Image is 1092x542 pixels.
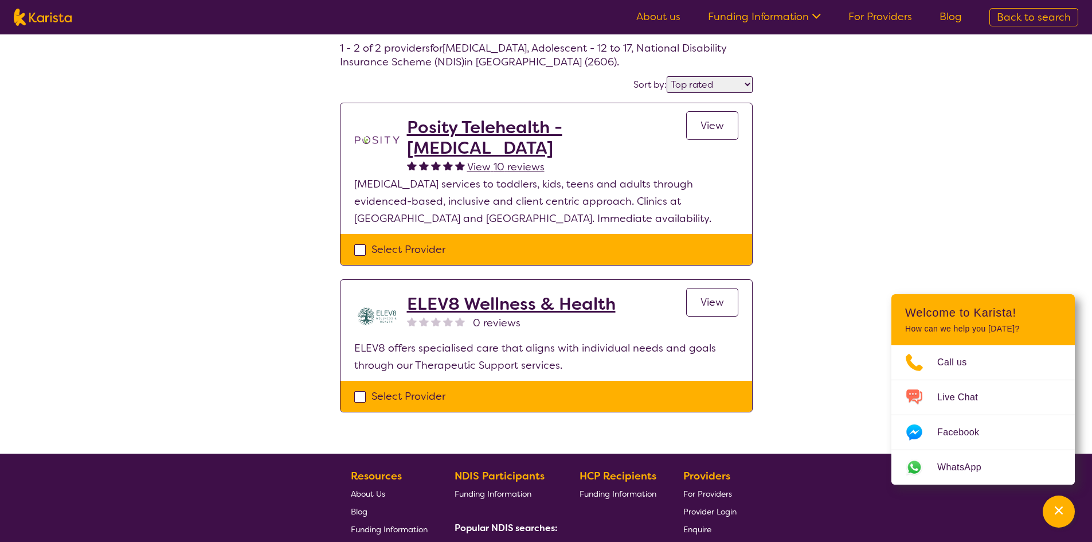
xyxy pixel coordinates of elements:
[891,294,1075,485] div: Channel Menu
[443,161,453,170] img: fullstar
[686,288,738,317] a: View
[1043,496,1075,528] button: Channel Menu
[467,160,545,174] span: View 10 reviews
[354,117,400,163] img: t1bslo80pcylnzwjhndq.png
[580,485,656,502] a: Funding Information
[683,520,737,538] a: Enquire
[683,502,737,520] a: Provider Login
[455,485,553,502] a: Funding Information
[686,111,738,140] a: View
[431,317,441,326] img: nonereviewstar
[354,176,738,227] p: [MEDICAL_DATA] services to toddlers, kids, teens and adults through evidenced-based, inclusive an...
[580,489,656,499] span: Funding Information
[700,295,724,309] span: View
[683,524,711,535] span: Enquire
[455,317,465,326] img: nonereviewstar
[354,340,738,374] p: ELEV8 offers specialised care that aligns with individual needs and goals through our Therapeutic...
[455,161,465,170] img: fullstar
[683,469,730,483] b: Providers
[419,317,429,326] img: nonereviewstar
[455,469,545,483] b: NDIS Participants
[407,294,616,314] a: ELEV8 Wellness & Health
[351,502,428,520] a: Blog
[354,294,400,340] img: yihuczgmrom8nsaxakka.jpg
[455,522,558,534] b: Popular NDIS searches:
[467,158,545,176] a: View 10 reviews
[708,10,821,24] a: Funding Information
[937,354,981,371] span: Call us
[683,485,737,502] a: For Providers
[407,117,686,158] a: Posity Telehealth - [MEDICAL_DATA]
[633,79,667,91] label: Sort by:
[443,317,453,326] img: nonereviewstar
[683,506,737,517] span: Provider Login
[848,10,912,24] a: For Providers
[407,317,417,326] img: nonereviewstar
[351,469,402,483] b: Resources
[636,10,680,24] a: About us
[891,450,1075,485] a: Web link opens in a new tab.
[431,161,441,170] img: fullstar
[905,306,1061,319] h2: Welcome to Karista!
[14,9,72,26] img: Karista logo
[580,469,656,483] b: HCP Recipients
[989,8,1078,26] a: Back to search
[940,10,962,24] a: Blog
[937,389,992,406] span: Live Chat
[891,345,1075,485] ul: Choose channel
[937,459,995,476] span: WhatsApp
[997,10,1071,24] span: Back to search
[455,489,531,499] span: Funding Information
[351,485,428,502] a: About Us
[351,524,428,535] span: Funding Information
[473,314,520,332] span: 0 reviews
[407,161,417,170] img: fullstar
[683,489,732,499] span: For Providers
[905,324,1061,334] p: How can we help you [DATE]?
[700,119,724,132] span: View
[351,489,385,499] span: About Us
[351,506,367,517] span: Blog
[351,520,428,538] a: Funding Information
[419,161,429,170] img: fullstar
[937,424,993,441] span: Facebook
